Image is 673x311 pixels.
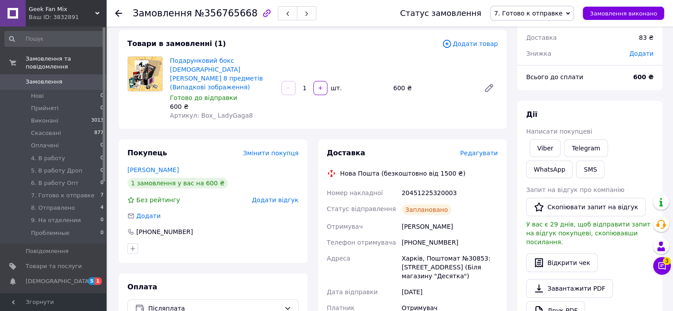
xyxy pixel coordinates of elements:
[29,13,106,21] div: Ваш ID: 3832891
[31,142,59,150] span: Оплачені
[170,57,263,91] a: Подарунковий бокс [DEMOGRAPHIC_DATA][PERSON_NAME] 8 предметів (Випадкові зображення)
[526,34,557,41] span: Доставка
[31,216,81,224] span: 9. На отделении
[26,277,91,285] span: [DEMOGRAPHIC_DATA]
[127,178,228,188] div: 1 замовлення у вас на 600 ₴
[95,277,102,285] span: 1
[530,139,561,157] a: Viber
[327,255,350,262] span: Адреса
[663,257,671,265] span: 3
[31,129,61,137] span: Скасовані
[526,279,613,298] a: Завантажити PDF
[31,204,75,212] span: 8. Отправлено
[170,102,274,111] div: 600 ₴
[526,110,537,119] span: Дії
[327,149,365,157] span: Доставка
[31,192,94,200] span: 7. Готово к отправке
[170,112,253,119] span: Артикул: Box_ LadyGaga8
[100,92,104,100] span: 0
[100,204,104,212] span: 4
[100,167,104,175] span: 0
[400,284,500,300] div: [DATE]
[100,179,104,187] span: 0
[442,39,498,49] span: Додати товар
[564,139,608,157] a: Telegram
[400,250,500,284] div: Харків, Поштомат №30853: [STREET_ADDRESS] (Біля магазину "Десятка")
[26,78,62,86] span: Замовлення
[390,82,477,94] div: 600 ₴
[526,161,573,178] a: WhatsApp
[400,234,500,250] div: [PHONE_NUMBER]
[338,169,468,178] div: Нова Пошта (безкоштовно від 1500 ₴)
[400,185,500,201] div: 20451225320003
[31,92,44,100] span: Нові
[590,10,657,17] span: Замовлення виконано
[327,239,396,246] span: Телефон отримувача
[26,292,82,308] span: Показники роботи компанії
[243,150,299,157] span: Змінити покупця
[88,277,95,285] span: 5
[31,179,78,187] span: 6. В работу Опт
[135,227,194,236] div: [PHONE_NUMBER]
[31,154,65,162] span: 4. В работу
[29,5,95,13] span: Geek Fan Mix
[653,257,671,275] button: Чат з покупцем3
[526,50,551,57] span: Знижка
[127,39,226,48] span: Товари в замовленні (1)
[100,192,104,200] span: 7
[195,8,258,19] span: №356765668
[634,28,659,47] div: 83 ₴
[327,205,396,212] span: Статус відправлення
[136,196,180,203] span: Без рейтингу
[526,221,650,246] span: У вас є 29 днів, щоб відправити запит на відгук покупцеві, скопіювавши посилання.
[583,7,664,20] button: Замовлення виконано
[460,150,498,157] span: Редагувати
[327,189,383,196] span: Номер накладної
[128,57,162,91] img: Подарунковий бокс Lady Gaga 8 предметів (Випадкові зображення)
[327,223,363,230] span: Отримувач
[100,154,104,162] span: 0
[127,283,157,291] span: Оплата
[26,55,106,71] span: Замовлення та повідомлення
[526,253,598,272] button: Відкрити чек
[94,129,104,137] span: 877
[31,104,58,112] span: Прийняті
[480,79,498,97] a: Редагувати
[4,31,104,47] input: Пошук
[402,204,452,215] div: Заплановано
[115,9,122,18] div: Повернутися назад
[494,10,562,17] span: 7. Готово к отправке
[31,117,58,125] span: Виконані
[133,8,192,19] span: Замовлення
[526,198,646,216] button: Скопіювати запит на відгук
[400,9,481,18] div: Статус замовлення
[127,166,179,173] a: [PERSON_NAME]
[526,186,624,193] span: Запит на відгук про компанію
[31,229,69,237] span: Проблемные
[31,167,82,175] span: 5. В работу Дроп
[629,50,654,57] span: Додати
[252,196,298,203] span: Додати відгук
[26,247,69,255] span: Повідомлення
[91,117,104,125] span: 3013
[136,212,161,219] span: Додати
[328,84,342,92] div: шт.
[576,161,604,178] button: SMS
[526,73,583,81] span: Всього до сплати
[400,219,500,234] div: [PERSON_NAME]
[633,73,654,81] b: 600 ₴
[100,104,104,112] span: 0
[170,94,237,101] span: Готово до відправки
[26,262,82,270] span: Товари та послуги
[526,128,592,135] span: Написати покупцеві
[100,142,104,150] span: 0
[100,229,104,237] span: 0
[100,216,104,224] span: 0
[327,288,378,296] span: Дата відправки
[127,149,167,157] span: Покупець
